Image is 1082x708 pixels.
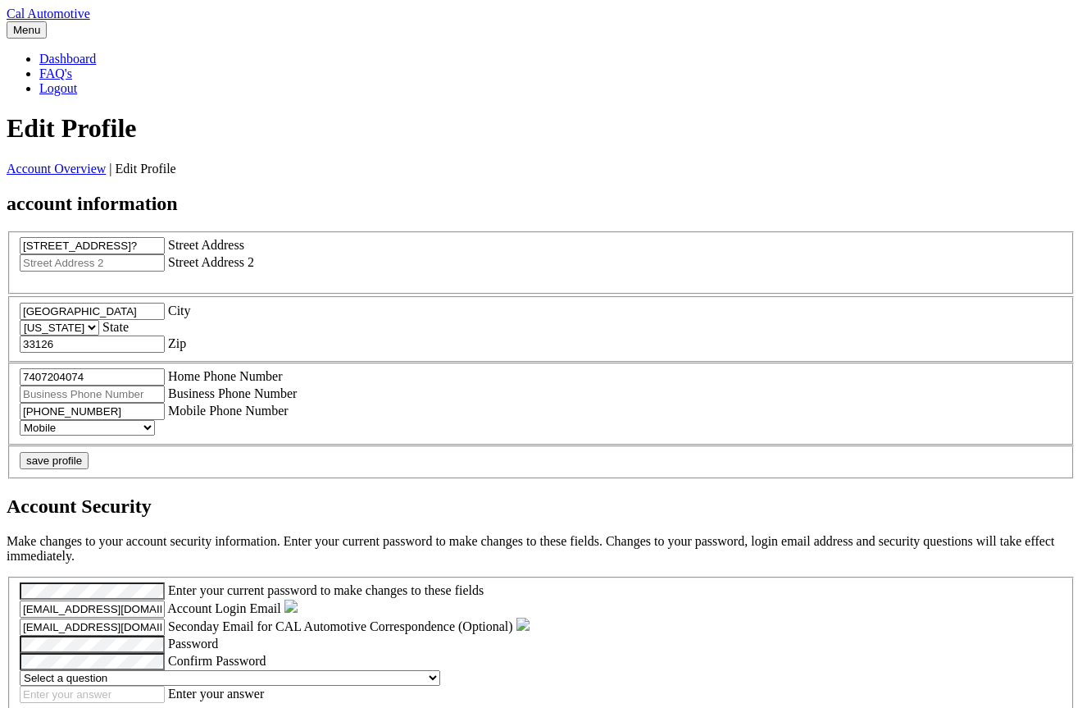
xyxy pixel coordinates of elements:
[168,304,191,317] label: City
[7,7,90,21] a: Cal Automotive
[168,404,289,418] label: Mobile Phone Number
[7,113,137,143] span: Edit Profile
[168,369,283,383] label: Home Phone Number
[39,81,77,95] a: Logout
[20,619,165,636] input: Seconday Email for CAL Automotive Correspondence (Optional)
[7,162,106,176] a: Account Overview
[13,24,40,36] span: Menu
[20,336,165,353] input: Zip
[20,386,165,403] input: Business Phone Number
[168,637,218,651] label: Password
[116,162,176,176] span: Edit Profile
[167,601,281,615] label: Account Login Email
[20,303,165,320] input: City
[168,654,266,668] label: Confirm Password
[168,336,186,350] label: Zip
[20,237,165,254] input: Street Address 2
[168,386,297,400] label: Business Phone Number
[20,686,165,703] input: Enter your answer
[20,403,165,420] input: Mobile Phone Number
[20,452,89,469] button: save profile
[20,254,165,272] input: Street Address 2
[168,687,264,701] label: Enter your answer
[109,162,111,176] span: |
[168,238,244,252] label: Street Address
[516,618,530,631] img: tooltip.svg
[39,52,96,66] a: Dashboard
[7,496,1075,518] h2: Account Security
[7,534,1075,564] p: Make changes to your account security information. Enter your current password to make changes to...
[20,601,165,618] input: Account Login Email
[284,600,298,613] img: tooltip.svg
[102,320,129,334] label: State
[168,583,484,597] label: Enter your current password to make changes to these fields
[39,66,72,80] a: FAQ's
[7,21,47,39] button: Menu
[20,368,165,386] input: Home Phone Number
[168,255,254,269] label: Street Address 2
[7,193,1075,215] h2: account information
[168,619,513,633] label: Seconday Email for CAL Automotive Correspondence (Optional)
